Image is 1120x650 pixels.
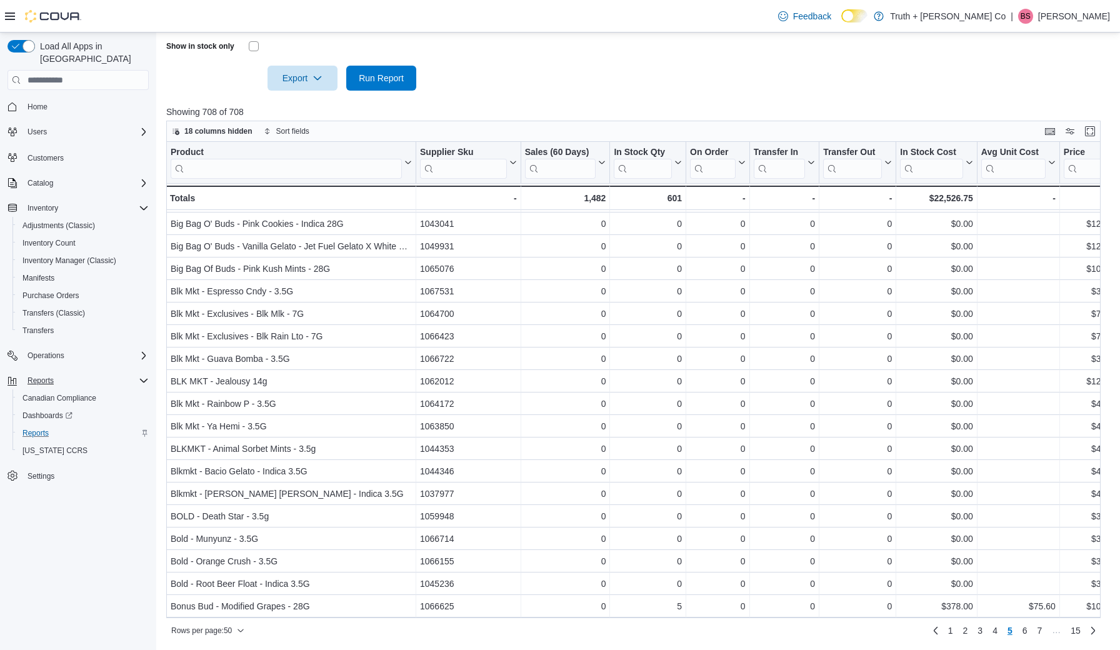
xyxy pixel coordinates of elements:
div: Bold - Orange Crush - 3.5G [171,554,412,569]
button: Inventory Count [12,234,154,252]
button: Product [171,147,412,179]
div: 0 [690,329,745,344]
span: Home [27,102,47,112]
div: 0 [690,464,745,479]
button: Reports [12,424,154,442]
span: Inventory [27,203,58,213]
div: In Stock Cost [900,147,962,159]
div: Supplier Sku [420,147,507,179]
span: 5 [1007,624,1012,637]
div: Avg Unit Cost [981,147,1046,179]
div: 1044346 [420,464,517,479]
div: 0 [823,306,892,321]
div: Bold - Munyunz - 3.5G [171,531,412,546]
div: 1063850 [420,419,517,434]
span: 15 [1071,624,1081,637]
div: - [1064,191,1118,206]
div: - [981,191,1056,206]
div: 0 [754,464,816,479]
button: Catalog [22,176,58,191]
div: 0 [614,374,682,389]
button: Purchase Orders [12,287,154,304]
div: 0 [690,396,745,411]
div: 0 [823,509,892,524]
div: 0 [525,329,606,344]
div: $0.00 [900,464,972,479]
div: Big Bag Of Buds - Pink Kush Mints - 28G [171,261,412,276]
div: Blk Mkt - Rainbow P - 3.5G [171,396,412,411]
span: Operations [22,348,149,363]
div: 0 [525,509,606,524]
a: Previous page [928,623,943,638]
div: 0 [754,261,816,276]
a: Dashboards [12,407,154,424]
div: In Stock Qty [614,147,672,159]
a: Inventory Manager (Classic) [17,253,121,268]
div: Blk Mkt - Espresso Cndy - 3.5G [171,284,412,299]
span: Inventory Count [17,236,149,251]
div: $0.00 [900,351,972,366]
div: Transfer Out [823,147,882,159]
div: $0.00 [900,306,972,321]
div: On Order [690,147,735,179]
div: $0.00 [900,329,972,344]
div: $36.99 [1064,531,1118,546]
div: $36.99 [1064,509,1118,524]
div: $39.99 [1064,284,1118,299]
a: Adjustments (Classic) [17,218,100,233]
div: 1062012 [420,374,517,389]
span: Purchase Orders [22,291,79,301]
div: 1044353 [420,441,517,456]
div: 0 [823,396,892,411]
button: Supplier Sku [420,147,517,179]
span: Transfers (Classic) [22,308,85,318]
div: 0 [614,329,682,344]
div: 0 [690,419,745,434]
div: 0 [525,239,606,254]
span: Reports [17,426,149,441]
div: 0 [690,531,745,546]
span: BS [1021,9,1031,24]
div: 0 [525,216,606,231]
div: 0 [823,284,892,299]
div: 0 [754,351,816,366]
div: $0.00 [900,396,972,411]
div: 0 [823,261,892,276]
div: 0 [525,351,606,366]
div: $0.00 [900,441,972,456]
div: 0 [823,329,892,344]
div: Price [1064,147,1108,179]
span: Inventory Count [22,238,76,248]
span: 2 [963,624,968,637]
button: Customers [2,148,154,166]
div: - [420,191,517,206]
div: 1066155 [420,554,517,569]
div: 0 [525,554,606,569]
div: 0 [614,396,682,411]
div: Blk Mkt - Guava Bomba - 3.5G [171,351,412,366]
div: $0.00 [900,216,972,231]
div: 0 [754,509,816,524]
div: 0 [754,396,816,411]
span: 18 columns hidden [184,126,252,136]
button: Transfer Out [823,147,892,179]
div: 0 [754,531,816,546]
div: Blk Mkt - Ya Hemi - 3.5G [171,419,412,434]
div: Blkmkt - [PERSON_NAME] [PERSON_NAME] - Indica 3.5G [171,486,412,501]
a: Inventory Count [17,236,81,251]
div: 0 [690,509,745,524]
div: $0.00 [900,239,972,254]
button: Run Report [346,66,416,91]
span: Settings [27,471,54,481]
div: $124.99 [1064,374,1118,389]
button: Display options [1062,124,1077,139]
a: Page 1 of 15 [943,621,958,641]
a: Page 6 of 15 [1017,621,1032,641]
div: 0 [823,441,892,456]
span: Dashboards [17,408,149,423]
div: In Stock Cost [900,147,962,179]
div: Sales (60 Days) [525,147,596,159]
span: Rows per page : 50 [171,626,232,636]
div: Avg Unit Cost [981,147,1046,159]
div: 0 [754,419,816,434]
